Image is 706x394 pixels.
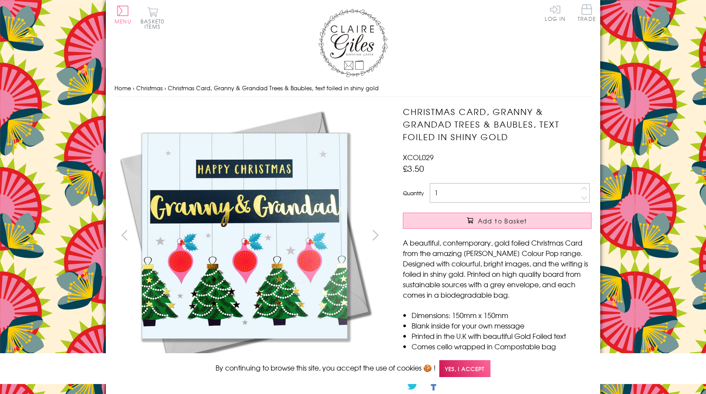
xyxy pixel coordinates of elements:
[439,360,490,377] span: Yes, I accept
[403,152,434,162] span: XCOL029
[412,341,592,351] li: Comes cello wrapped in Compostable bag
[114,6,131,24] button: Menu
[168,84,379,92] span: Christmas Card, Granny & Grandad Trees & Baubles, text foiled in shiny gold
[114,79,592,97] nav: breadcrumbs
[114,105,375,366] img: Christmas Card, Granny & Grandad Trees & Baubles, text foiled in shiny gold
[133,84,134,92] span: ›
[412,331,592,341] li: Printed in the U.K with beautiful Gold Foiled text
[144,17,164,30] span: 0 items
[141,7,164,29] button: Basket0 items
[386,105,646,366] img: Christmas Card, Granny & Grandad Trees & Baubles, text foiled in shiny gold
[366,225,386,245] button: next
[114,84,131,92] a: Home
[403,213,592,229] button: Add to Basket
[318,9,388,77] img: Claire Giles Greetings Cards
[403,189,424,197] label: Quantity
[412,310,592,320] li: Dimensions: 150mm x 150mm
[545,4,565,21] a: Log In
[403,162,424,174] span: £3.50
[403,237,592,300] p: A beautiful, contemporary, gold foiled Christmas Card from the amazing [PERSON_NAME] Colour Pop r...
[578,4,596,23] a: Trade
[164,84,166,92] span: ›
[478,217,527,225] span: Add to Basket
[114,17,131,25] span: Menu
[114,225,134,245] button: prev
[136,84,163,92] a: Christmas
[578,4,596,21] span: Trade
[403,105,592,143] h1: Christmas Card, Granny & Grandad Trees & Baubles, text foiled in shiny gold
[412,320,592,331] li: Blank inside for your own message
[412,351,592,362] li: Comes with a grey envelope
